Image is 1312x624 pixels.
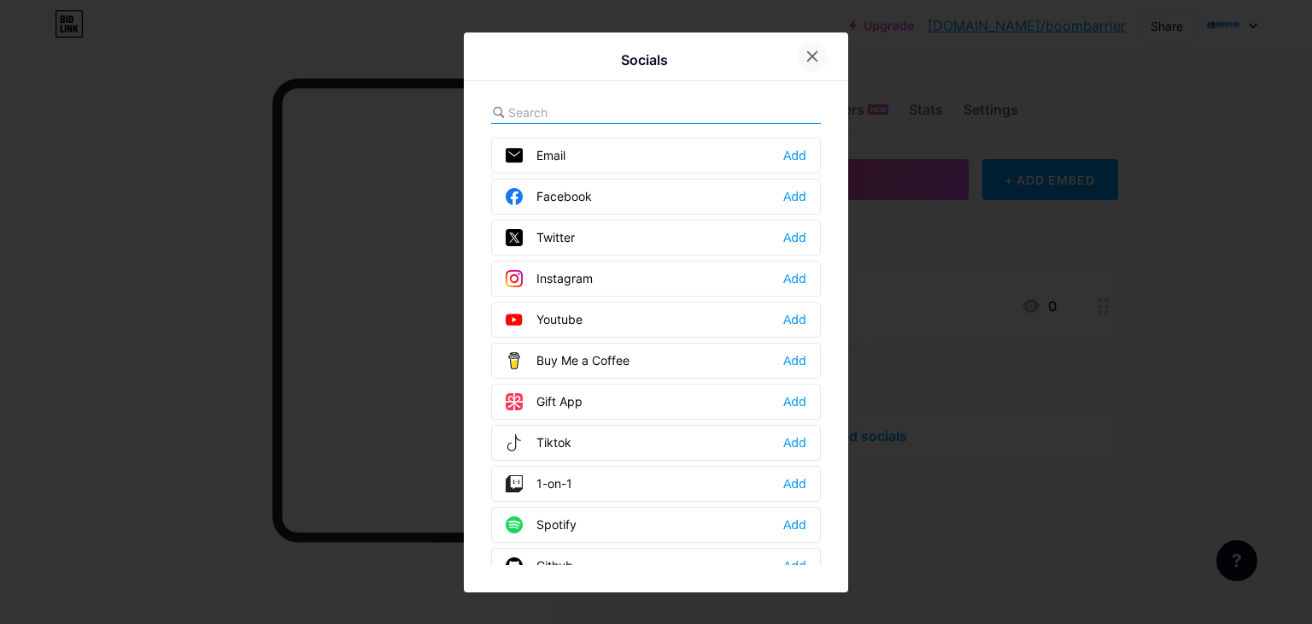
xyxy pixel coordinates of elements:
[783,434,806,451] div: Add
[506,147,565,164] div: Email
[506,352,630,369] div: Buy Me a Coffee
[506,516,577,533] div: Spotify
[783,352,806,369] div: Add
[783,270,806,287] div: Add
[783,557,806,574] div: Add
[506,270,593,287] div: Instagram
[506,434,571,451] div: Tiktok
[783,229,806,246] div: Add
[506,393,583,410] div: Gift App
[783,516,806,533] div: Add
[783,475,806,492] div: Add
[506,229,575,246] div: Twitter
[506,188,592,205] div: Facebook
[508,103,697,121] input: Search
[783,311,806,328] div: Add
[621,50,668,70] div: Socials
[506,311,583,328] div: Youtube
[783,188,806,205] div: Add
[506,557,573,574] div: Github
[783,393,806,410] div: Add
[506,475,572,492] div: 1-on-1
[783,147,806,164] div: Add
